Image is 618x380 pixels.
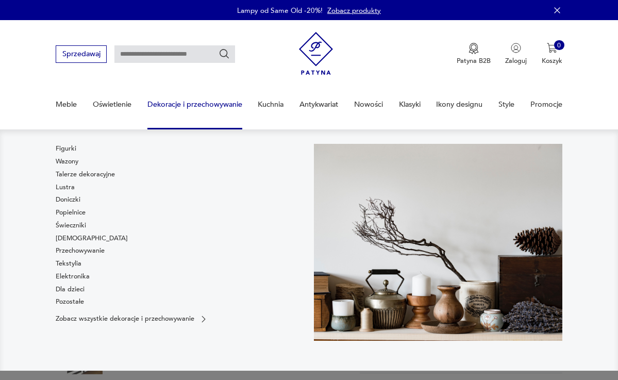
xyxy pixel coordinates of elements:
[56,157,78,166] a: Wazony
[505,56,527,65] p: Zaloguj
[457,43,491,65] a: Ikona medaluPatyna B2B
[56,52,107,58] a: Sprzedawaj
[314,144,563,341] img: cfa44e985ea346226f89ee8969f25989.jpg
[511,43,521,53] img: Ikonka użytkownika
[547,43,557,53] img: Ikona koszyka
[457,56,491,65] p: Patyna B2B
[56,183,75,192] a: Lustra
[457,43,491,65] button: Patyna B2B
[56,272,90,281] a: Elektronika
[56,316,194,322] p: Zobacz wszystkie dekoracje i przechowywanie
[299,87,338,122] a: Antykwariat
[299,28,333,78] img: Patyna - sklep z meblami i dekoracjami vintage
[542,56,562,65] p: Koszyk
[554,40,564,51] div: 0
[399,87,421,122] a: Klasyki
[505,43,527,65] button: Zaloguj
[56,144,76,153] a: Figurki
[436,87,482,122] a: Ikony designu
[354,87,383,122] a: Nowości
[530,87,562,122] a: Promocje
[219,48,230,60] button: Szukaj
[327,6,381,15] a: Zobacz produkty
[498,87,514,122] a: Style
[542,43,562,65] button: 0Koszyk
[147,87,242,122] a: Dekoracje i przechowywanie
[469,43,479,54] img: Ikona medalu
[56,285,85,294] a: Dla dzieci
[56,170,115,179] a: Talerze dekoracyjne
[56,259,81,268] a: Tekstylia
[258,87,283,122] a: Kuchnia
[93,87,131,122] a: Oświetlenie
[56,195,80,204] a: Doniczki
[56,297,84,306] a: Pozostałe
[56,315,208,324] a: Zobacz wszystkie dekoracje i przechowywanie
[56,234,128,243] a: [DEMOGRAPHIC_DATA]
[56,87,77,122] a: Meble
[237,6,323,15] p: Lampy od Same Old -20%!
[56,45,107,62] button: Sprzedawaj
[56,208,86,217] a: Popielnice
[56,246,105,255] a: Przechowywanie
[56,221,86,230] a: Świeczniki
